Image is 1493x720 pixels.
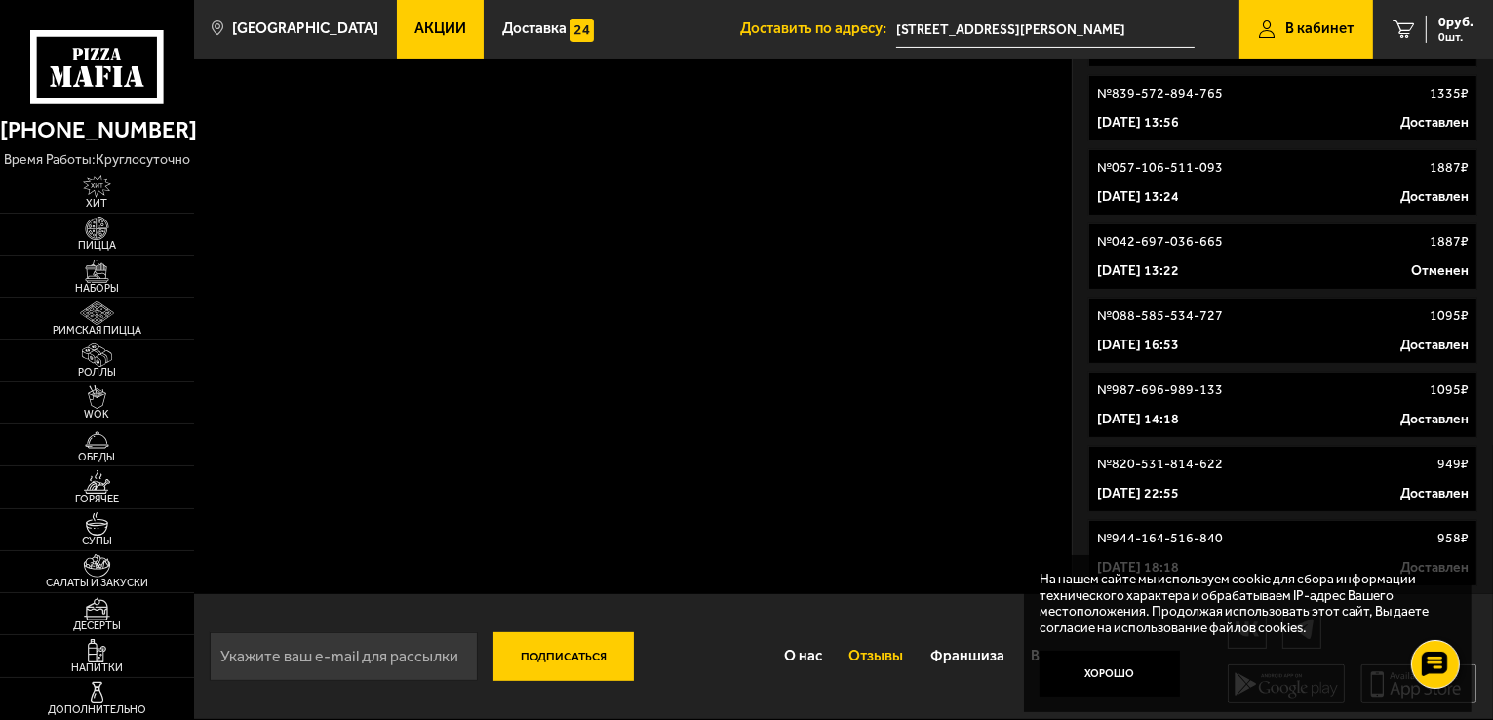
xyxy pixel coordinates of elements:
[1088,372,1477,438] a: №987-696-989-1331095₽[DATE] 14:18Доставлен
[493,632,634,681] button: Подписаться
[917,631,1018,682] a: Франшиза
[1088,298,1477,364] a: №088-585-534-7271095₽[DATE] 16:53Доставлен
[1400,187,1469,207] p: Доставлен
[1097,113,1179,133] p: [DATE] 13:56
[1097,261,1179,281] p: [DATE] 13:22
[1430,306,1469,326] p: 1095 ₽
[1430,84,1469,103] p: 1335 ₽
[1097,306,1223,326] p: № 088-585-534-727
[1430,380,1469,400] p: 1095 ₽
[836,631,918,682] a: Отзывы
[1097,336,1179,355] p: [DATE] 16:53
[1411,261,1469,281] p: Отменен
[1088,149,1477,216] a: №057-106-511-0931887₽[DATE] 13:24Доставлен
[1097,529,1223,548] p: № 944-164-516-840
[414,21,466,36] span: Акции
[1097,84,1223,103] p: № 839-572-894-765
[1437,529,1469,548] p: 958 ₽
[1437,455,1469,474] p: 949 ₽
[1040,651,1180,698] button: Хорошо
[1088,446,1477,512] a: №820-531-814-622949₽[DATE] 22:55Доставлен
[1018,631,1111,682] a: Вакансии
[1097,158,1223,178] p: № 057-106-511-093
[232,21,378,36] span: [GEOGRAPHIC_DATA]
[210,632,478,681] input: Укажите ваш e-mail для рассылки
[770,631,836,682] a: О нас
[1400,336,1469,355] p: Доставлен
[570,19,594,42] img: 15daf4d41897b9f0e9f617042186c801.svg
[1400,410,1469,429] p: Доставлен
[502,21,567,36] span: Доставка
[1097,232,1223,252] p: № 042-697-036-665
[896,12,1195,48] input: Ваш адрес доставки
[1097,187,1179,207] p: [DATE] 13:24
[1438,31,1473,43] span: 0 шт.
[1400,484,1469,503] p: Доставлен
[1088,520,1477,586] a: №944-164-516-840958₽[DATE] 18:18Доставлен
[1400,113,1469,133] p: Доставлен
[1088,75,1477,141] a: №839-572-894-7651335₽[DATE] 13:56Доставлен
[1097,484,1179,503] p: [DATE] 22:55
[1097,410,1179,429] p: [DATE] 14:18
[1438,16,1473,29] span: 0 руб.
[1088,223,1477,290] a: №042-697-036-6651887₽[DATE] 13:22Отменен
[1430,232,1469,252] p: 1887 ₽
[1430,158,1469,178] p: 1887 ₽
[1285,21,1354,36] span: В кабинет
[1097,380,1223,400] p: № 987-696-989-133
[1097,455,1223,474] p: № 820-531-814-622
[896,12,1195,48] span: улица Котина, 7к1
[740,21,896,36] span: Доставить по адресу:
[1040,571,1444,635] p: На нашем сайте мы используем cookie для сбора информации технического характера и обрабатываем IP...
